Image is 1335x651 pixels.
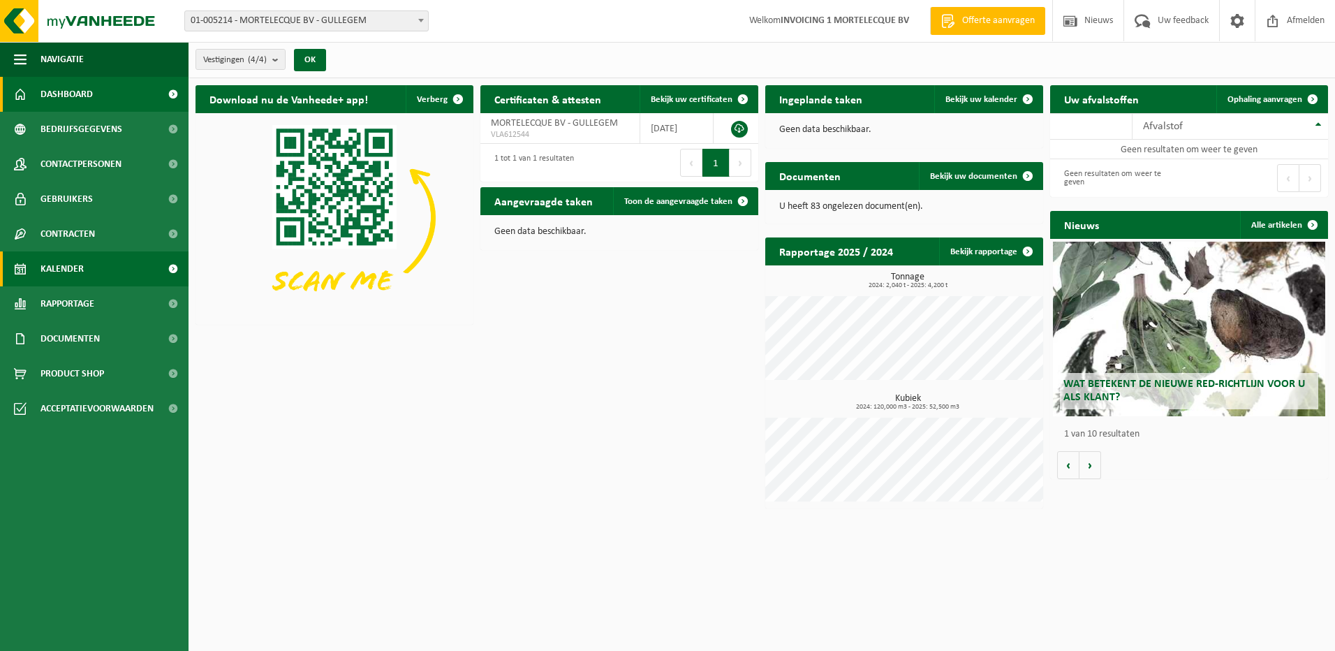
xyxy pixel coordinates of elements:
span: Acceptatievoorwaarden [40,391,154,426]
a: Ophaling aanvragen [1216,85,1327,113]
span: Wat betekent de nieuwe RED-richtlijn voor u als klant? [1063,379,1305,403]
span: Gebruikers [40,182,93,217]
a: Toon de aangevraagde taken [613,187,757,215]
h2: Ingeplande taken [765,85,876,112]
h2: Download nu de Vanheede+ app! [196,85,382,112]
button: Previous [680,149,702,177]
div: 1 tot 1 van 1 resultaten [487,147,574,178]
span: 01-005214 - MORTELECQUE BV - GULLEGEM [185,11,428,31]
button: Vestigingen(4/4) [196,49,286,70]
h3: Tonnage [772,272,1043,289]
button: Next [730,149,751,177]
a: Bekijk uw certificaten [640,85,757,113]
h2: Nieuws [1050,211,1113,238]
button: Next [1299,164,1321,192]
button: Verberg [406,85,472,113]
span: Bekijk uw kalender [945,95,1017,104]
span: Contactpersonen [40,147,121,182]
button: Vorige [1057,451,1079,479]
span: Vestigingen [203,50,267,71]
a: Bekijk uw kalender [934,85,1042,113]
a: Wat betekent de nieuwe RED-richtlijn voor u als klant? [1053,242,1325,416]
span: 2024: 120,000 m3 - 2025: 52,500 m3 [772,404,1043,411]
span: Verberg [417,95,448,104]
h2: Rapportage 2025 / 2024 [765,237,907,265]
span: Navigatie [40,42,84,77]
span: Bedrijfsgegevens [40,112,122,147]
div: Geen resultaten om weer te geven [1057,163,1182,193]
button: Previous [1277,164,1299,192]
a: Alle artikelen [1240,211,1327,239]
h2: Certificaten & attesten [480,85,615,112]
button: Volgende [1079,451,1101,479]
img: Download de VHEPlus App [196,113,473,322]
span: Product Shop [40,356,104,391]
p: 1 van 10 resultaten [1064,430,1321,439]
p: U heeft 83 ongelezen document(en). [779,202,1029,212]
span: Kalender [40,251,84,286]
span: 01-005214 - MORTELECQUE BV - GULLEGEM [184,10,429,31]
h2: Uw afvalstoffen [1050,85,1153,112]
button: OK [294,49,326,71]
span: Ophaling aanvragen [1227,95,1302,104]
span: Bekijk uw certificaten [651,95,732,104]
span: Bekijk uw documenten [930,172,1017,181]
span: 2024: 2,040 t - 2025: 4,200 t [772,282,1043,289]
strong: INVOICING 1 MORTELECQUE BV [781,15,909,26]
span: Contracten [40,217,95,251]
h2: Documenten [765,162,855,189]
td: Geen resultaten om weer te geven [1050,140,1328,159]
span: MORTELECQUE BV - GULLEGEM [491,118,618,129]
a: Bekijk uw documenten [919,162,1042,190]
a: Offerte aanvragen [930,7,1045,35]
p: Geen data beschikbaar. [779,125,1029,135]
span: Documenten [40,321,100,356]
span: Offerte aanvragen [959,14,1038,28]
a: Bekijk rapportage [939,237,1042,265]
count: (4/4) [248,55,267,64]
span: Afvalstof [1143,121,1183,132]
span: VLA612544 [491,129,629,140]
h2: Aangevraagde taken [480,187,607,214]
span: Toon de aangevraagde taken [624,197,732,206]
span: Dashboard [40,77,93,112]
p: Geen data beschikbaar. [494,227,744,237]
td: [DATE] [640,113,714,144]
h3: Kubiek [772,394,1043,411]
span: Rapportage [40,286,94,321]
button: 1 [702,149,730,177]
